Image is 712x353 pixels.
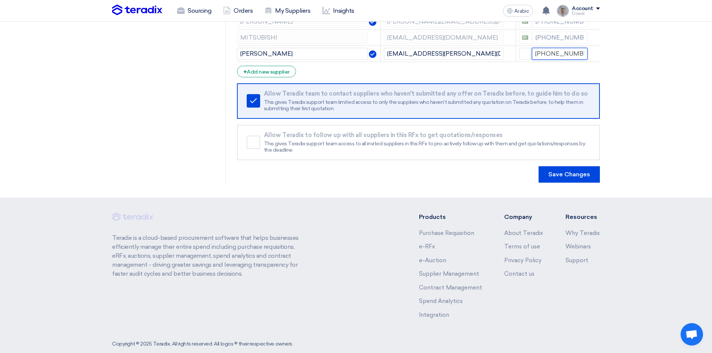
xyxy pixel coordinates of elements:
button: Arabic [503,5,533,17]
font: This gives Teradix support team access to all invited suppliers in this RFx to pro-actively follo... [264,140,585,154]
font: Teradix is ​​a cloud-based procurement software that helps businesses efficiently manage their en... [112,234,299,277]
a: Contract Management [419,284,482,291]
input: Supplier Name [237,48,368,60]
font: Account [572,5,593,12]
a: Purchase Requisition [419,230,474,236]
font: Insights [333,7,354,14]
img: Teradix logo [112,4,162,16]
a: Support [565,257,588,264]
img: Verified Account [369,50,376,58]
a: Webinars [565,243,591,250]
a: Contact us [504,270,534,277]
font: Arabic [514,8,529,14]
a: e-Auction [419,257,446,264]
a: Sourcing [171,3,217,19]
input: Enter phone number [532,48,588,60]
font: Allow Teradix to follow up with all suppliers in this RFx to get quotations/responses [264,131,503,139]
font: Dowel [572,11,585,16]
font: Copyright © 2025 Teradix, All rights reserved. All logos © their respective owners. [112,341,293,347]
font: My Suppliers [275,7,310,14]
a: Terms of use [504,243,540,250]
font: Company [504,213,532,220]
font: This gives Teradix support team limited access to only the suppliers who haven't submitted any qu... [264,99,583,112]
a: e-RFx [419,243,435,250]
a: About Teradix [504,230,543,236]
font: Resources [565,213,597,220]
font: Allow Teradix team to contact suppliers who haven't submitted any offer on Teradix before, to gui... [264,90,588,97]
a: Supplier Management [419,270,479,277]
a: Spend Analytics [419,298,463,304]
font: Sourcing [188,7,211,14]
input: Supplier Name [237,32,368,44]
a: Orders [217,3,259,19]
img: IMG_1753965247717.jpg [557,5,569,17]
font: Products [419,213,446,220]
a: Why Teradix [565,230,600,236]
font: Orders [234,7,253,14]
a: Integration [419,312,449,318]
input: Email [384,48,503,60]
button: Save Changes [539,166,600,183]
a: Insights [317,3,360,19]
input: Email [384,32,503,44]
a: Privacy Policy [504,257,542,264]
font: + [243,68,247,75]
font: Save Changes [548,171,590,178]
a: My Suppliers [259,3,316,19]
font: Add new supplier [247,69,289,75]
img: Verified Account [369,18,376,26]
div: Open chat [681,323,703,346]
